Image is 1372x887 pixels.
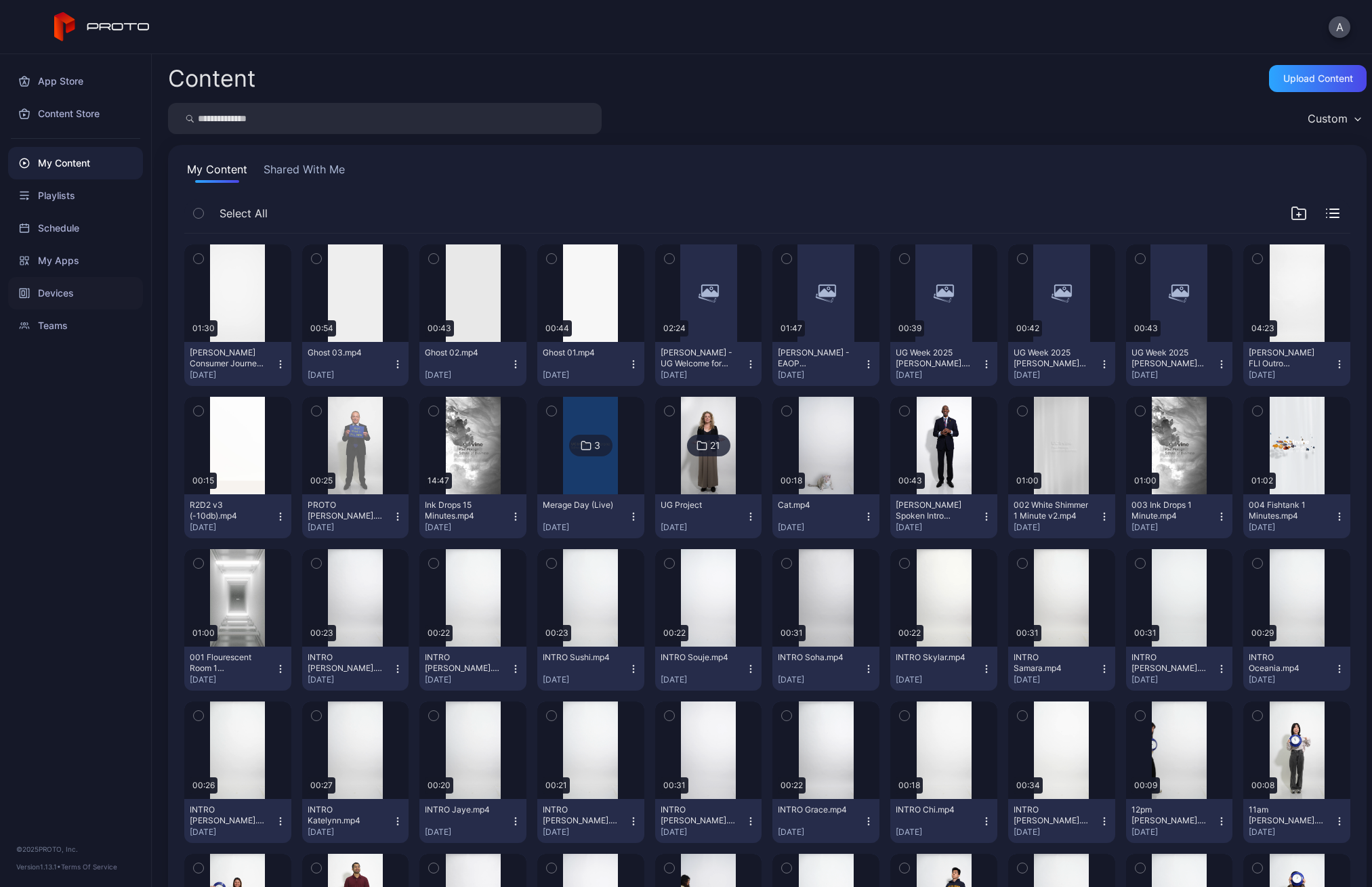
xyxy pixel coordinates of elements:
[302,342,409,386] button: Ghost 03.mp4[DATE]
[543,652,617,663] div: INTRO Sushi.mp4
[1249,500,1323,521] div: 004 Fishtank 1 Minutes.mp4
[1249,370,1334,381] div: [DATE]
[8,65,143,98] a: App Store
[1008,799,1115,843] button: INTRO [PERSON_NAME].mp4[DATE]
[543,347,617,358] div: Ghost 01.mp4
[425,804,499,815] div: INTRO Jaye.mp4
[537,494,644,538] button: Merage Day (Live)[DATE]
[778,827,863,838] div: [DATE]
[543,370,628,381] div: [DATE]
[308,370,393,381] div: [DATE]
[220,205,268,221] span: Select All
[190,804,264,826] div: INTRO Kimberly.mp4
[302,647,409,691] button: INTRO [PERSON_NAME].mp4[DATE]
[778,674,863,685] div: [DATE]
[8,277,143,309] a: Devices
[1283,73,1353,84] div: Upload Content
[896,522,981,533] div: [DATE]
[1131,827,1217,838] div: [DATE]
[1243,342,1350,386] button: [PERSON_NAME] FLI Outro Proto.mp4[DATE]
[661,347,735,369] div: Ian Williamson - UG Welcome for 2025 Event.mp4
[778,522,863,533] div: [DATE]
[16,844,135,854] div: © 2025 PROTO, Inc.
[1014,500,1088,521] div: 002 White Shimmer 1 Minute v2.mp4
[190,347,264,369] div: Williamson Consumer Journey 01.mp4
[896,500,970,521] div: Dean Williamson Spoken Intro 29.97.mp4
[710,439,720,452] div: 21
[655,342,762,386] button: [PERSON_NAME] - UG Welcome for 2025 Event.mp4[DATE]
[308,804,382,826] div: INTRO Katelynn.mp4
[661,804,735,826] div: INTRO Ian O. Williamson.mp4
[896,827,981,838] div: [DATE]
[8,147,143,179] a: My Content
[1008,342,1115,386] button: UG Week 2025 [PERSON_NAME] [PERSON_NAME].mp4[DATE]
[308,652,382,674] div: INTRO Zach.mp4
[1008,494,1115,538] button: 002 White Shimmer 1 Minute v2.mp4[DATE]
[302,494,409,538] button: PROTO [PERSON_NAME].mp4[DATE]
[1131,522,1217,533] div: [DATE]
[8,179,143,212] a: Playlists
[1131,652,1206,674] div: INTRO Rachel.mp4
[1243,799,1350,843] button: 11am [PERSON_NAME].mp4[DATE]
[661,500,735,511] div: UG Project
[168,67,255,90] div: Content
[190,652,264,674] div: 001 Flourescent Room 1 Minute.mp4
[1243,647,1350,691] button: INTRO Oceania.mp4[DATE]
[184,799,291,843] button: INTRO [PERSON_NAME].mp4[DATE]
[308,347,382,358] div: Ghost 03.mp4
[190,522,275,533] div: [DATE]
[772,799,879,843] button: INTRO Grace.mp4[DATE]
[1014,370,1099,381] div: [DATE]
[302,799,409,843] button: INTRO Katelynn.mp4[DATE]
[308,827,393,838] div: [DATE]
[1301,103,1367,134] button: Custom
[772,647,879,691] button: INTRO Soha.mp4[DATE]
[308,522,393,533] div: [DATE]
[890,647,997,691] button: INTRO Skylar.mp4[DATE]
[8,98,143,130] a: Content Store
[655,647,762,691] button: INTRO Souje.mp4[DATE]
[661,652,735,663] div: INTRO Souje.mp4
[772,342,879,386] button: [PERSON_NAME] - EAOP Welcome.mp4[DATE]
[261,161,348,183] button: Shared With Me
[425,347,499,358] div: Ghost 02.mp4
[543,522,628,533] div: [DATE]
[772,494,879,538] button: Cat.mp4[DATE]
[1126,342,1233,386] button: UG Week 2025 [PERSON_NAME] [PERSON_NAME] Le.mp4[DATE]
[425,370,510,381] div: [DATE]
[661,370,746,381] div: [DATE]
[1269,65,1367,92] button: Upload Content
[184,161,250,183] button: My Content
[537,799,644,843] button: INTRO [PERSON_NAME].mp4[DATE]
[896,370,981,381] div: [DATE]
[61,863,117,871] a: Terms Of Service
[190,500,264,521] div: R2D2 v3 (-10db).mp4
[190,370,275,381] div: [DATE]
[425,674,510,685] div: [DATE]
[308,500,382,521] div: PROTO Paul Merage.mp4
[184,647,291,691] button: 001 Flourescent Room 1 Minute.mp4[DATE]
[419,342,526,386] button: Ghost 02.mp4[DATE]
[1014,347,1088,369] div: UG Week 2025 Michelle Chun Yan Nhan.mp4
[1014,804,1088,826] div: INTRO Ameya.mp4
[543,674,628,685] div: [DATE]
[537,342,644,386] button: Ghost 01.mp4[DATE]
[1249,674,1334,685] div: [DATE]
[8,309,143,342] div: Teams
[1249,347,1323,369] div: Dean Williamson FLI Outro Proto.mp4
[184,494,291,538] button: R2D2 v3 (-10db).mp4[DATE]
[1126,494,1233,538] button: 003 Ink Drops 1 Minute.mp4[DATE]
[1131,347,1206,369] div: UG Week 2025 Clara Huyen Xuan Quy Le.mp4
[425,522,510,533] div: [DATE]
[1249,827,1334,838] div: [DATE]
[8,244,143,277] div: My Apps
[778,370,863,381] div: [DATE]
[1131,674,1217,685] div: [DATE]
[655,494,762,538] button: UG Project[DATE]
[419,799,526,843] button: INTRO Jaye.mp4[DATE]
[8,212,143,244] a: Schedule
